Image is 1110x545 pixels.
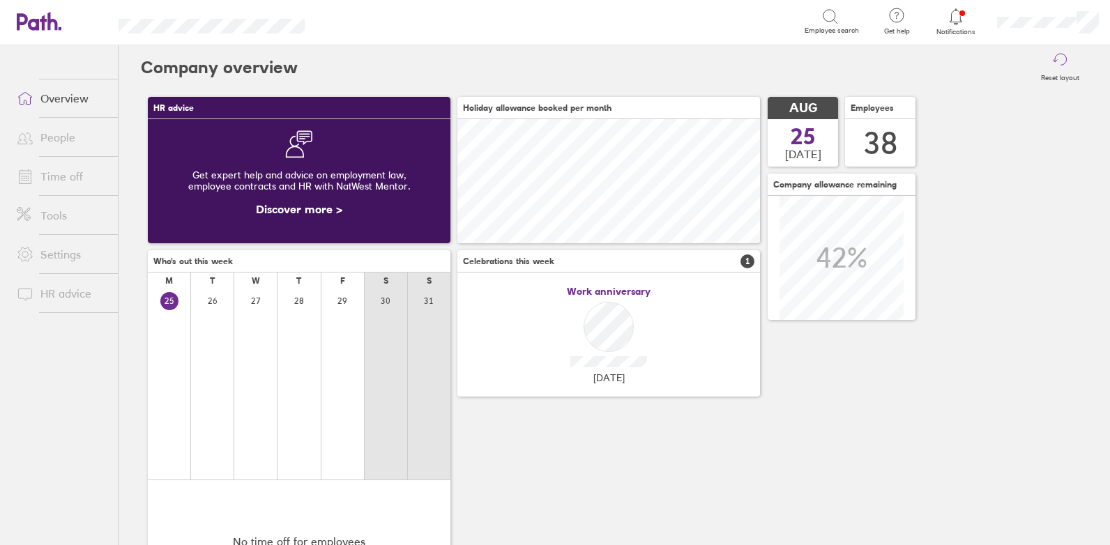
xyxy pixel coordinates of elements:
[6,162,118,190] a: Time off
[864,125,897,161] div: 38
[593,372,625,383] span: [DATE]
[740,254,754,268] span: 1
[159,158,439,203] div: Get expert help and advice on employment law, employee contracts and HR with NatWest Mentor.
[6,201,118,229] a: Tools
[1033,45,1088,90] button: Reset layout
[934,7,979,36] a: Notifications
[851,103,894,113] span: Employees
[6,279,118,307] a: HR advice
[1033,70,1088,82] label: Reset layout
[789,101,817,116] span: AUG
[342,15,378,27] div: Search
[463,103,611,113] span: Holiday allowance booked per month
[153,103,194,113] span: HR advice
[805,26,859,35] span: Employee search
[874,27,920,36] span: Get help
[934,28,979,36] span: Notifications
[210,276,215,286] div: T
[141,45,298,90] h2: Company overview
[383,276,388,286] div: S
[296,276,301,286] div: T
[153,256,233,266] span: Who's out this week
[463,256,554,266] span: Celebrations this week
[791,125,816,148] span: 25
[567,286,651,297] span: Work anniversary
[773,180,897,190] span: Company allowance remaining
[785,148,821,160] span: [DATE]
[165,276,173,286] div: M
[427,276,432,286] div: S
[340,276,345,286] div: F
[6,123,118,151] a: People
[6,84,118,112] a: Overview
[6,240,118,268] a: Settings
[252,276,260,286] div: W
[256,202,342,216] a: Discover more >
